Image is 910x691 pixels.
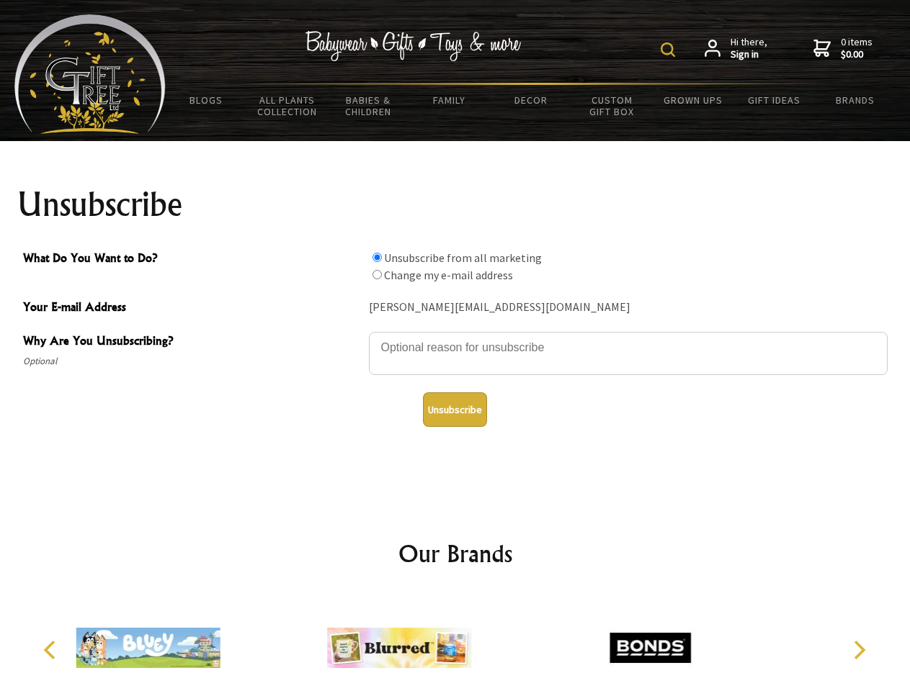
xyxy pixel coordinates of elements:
[14,14,166,134] img: Babyware - Gifts - Toys and more...
[373,270,382,279] input: What Do You Want to Do?
[841,35,873,61] span: 0 items
[23,249,362,270] span: What Do You Want to Do?
[409,85,491,115] a: Family
[23,298,362,319] span: Your E-mail Address
[369,297,888,319] div: [PERSON_NAME][EMAIL_ADDRESS][DOMAIN_NAME]
[490,85,571,115] a: Decor
[166,85,247,115] a: BLOGS
[17,187,893,222] h1: Unsubscribe
[369,332,888,375] textarea: Why Are You Unsubscribing?
[731,36,767,61] span: Hi there,
[328,85,409,127] a: Babies & Children
[843,634,875,666] button: Next
[29,536,882,571] h2: Our Brands
[247,85,329,127] a: All Plants Collection
[23,353,362,370] span: Optional
[373,253,382,262] input: What Do You Want to Do?
[733,85,815,115] a: Gift Ideas
[571,85,653,127] a: Custom Gift Box
[384,268,513,282] label: Change my e-mail address
[705,36,767,61] a: Hi there,Sign in
[815,85,896,115] a: Brands
[813,36,873,61] a: 0 items$0.00
[384,250,542,265] label: Unsubscribe from all marketing
[661,42,675,57] img: product search
[652,85,733,115] a: Grown Ups
[841,48,873,61] strong: $0.00
[36,634,68,666] button: Previous
[423,392,487,427] button: Unsubscribe
[731,48,767,61] strong: Sign in
[23,332,362,353] span: Why Are You Unsubscribing?
[305,31,522,61] img: Babywear - Gifts - Toys & more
